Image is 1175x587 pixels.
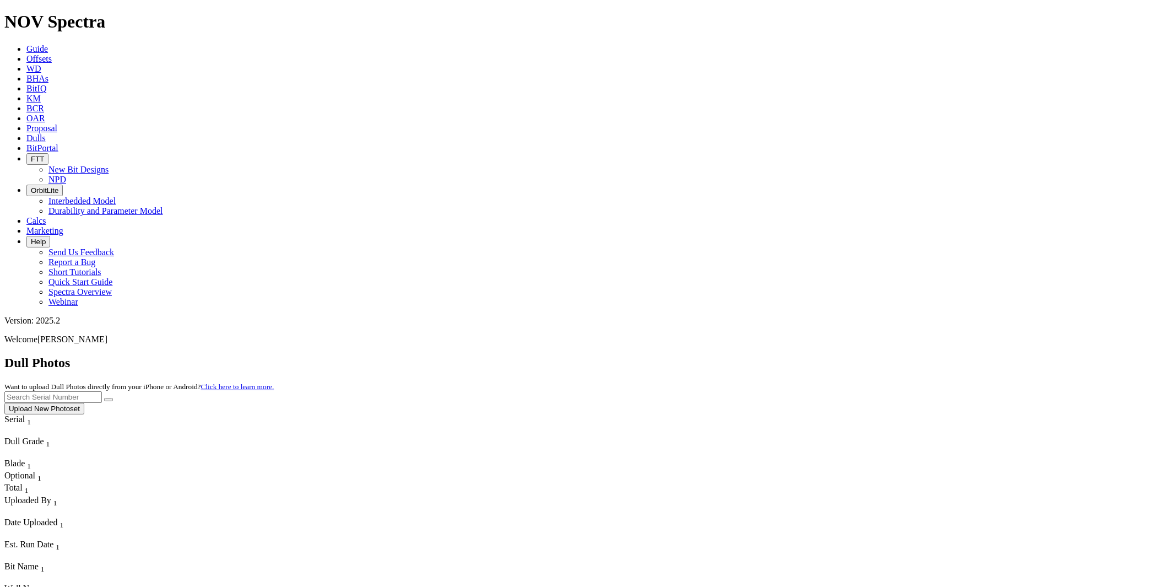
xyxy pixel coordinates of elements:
[4,437,82,459] div: Sort None
[4,562,39,571] span: Bit Name
[4,459,43,471] div: Sort None
[4,496,132,518] div: Sort None
[37,471,41,480] span: Sort None
[4,471,35,480] span: Optional
[4,459,43,471] div: Blade Sort None
[25,487,29,495] sub: 1
[4,414,51,437] div: Sort None
[4,518,87,540] div: Sort None
[26,143,58,153] a: BitPortal
[4,414,51,427] div: Serial Sort None
[4,574,132,584] div: Column Menu
[48,247,114,257] a: Send Us Feedback
[201,383,274,391] a: Click here to learn more.
[31,155,44,163] span: FTT
[46,440,50,448] sub: 1
[59,521,63,529] sub: 1
[4,335,1171,344] p: Welcome
[4,356,1171,370] h2: Dull Photos
[4,383,274,391] small: Want to upload Dull Photos directly from your iPhone or Android?
[4,437,82,449] div: Dull Grade Sort None
[37,474,41,482] sub: 1
[4,483,23,492] span: Total
[4,391,102,403] input: Search Serial Number
[4,437,44,446] span: Dull Grade
[4,496,132,508] div: Uploaded By Sort None
[48,175,66,184] a: NPD
[53,496,57,505] span: Sort None
[26,64,41,73] a: WD
[4,518,57,527] span: Date Uploaded
[4,552,82,562] div: Column Menu
[26,185,63,196] button: OrbitLite
[26,74,48,83] a: BHAs
[48,257,95,267] a: Report a Bug
[4,518,87,530] div: Date Uploaded Sort None
[46,437,50,446] span: Sort None
[27,414,31,424] span: Sort None
[48,267,101,277] a: Short Tutorials
[4,316,1171,326] div: Version: 2025.2
[26,216,46,225] a: Calcs
[4,471,43,483] div: Optional Sort None
[4,471,43,483] div: Sort None
[4,459,25,468] span: Blade
[4,540,53,549] span: Est. Run Date
[48,196,116,206] a: Interbedded Model
[26,44,48,53] a: Guide
[53,499,57,507] sub: 1
[26,54,52,63] a: Offsets
[31,238,46,246] span: Help
[56,543,59,551] sub: 1
[4,403,84,414] button: Upload New Photoset
[25,483,29,492] span: Sort None
[4,12,1171,32] h1: NOV Spectra
[56,540,59,549] span: Sort None
[48,206,163,216] a: Durability and Parameter Model
[48,165,109,174] a: New Bit Designs
[26,94,41,103] a: KM
[31,186,58,195] span: OrbitLite
[26,104,44,113] a: BCR
[26,133,46,143] a: Dulls
[26,84,46,93] span: BitIQ
[4,562,132,574] div: Bit Name Sort None
[27,418,31,426] sub: 1
[48,297,78,306] a: Webinar
[59,518,63,527] span: Sort None
[4,483,43,495] div: Sort None
[26,236,50,247] button: Help
[48,287,112,297] a: Spectra Overview
[4,508,132,518] div: Column Menu
[4,414,25,424] span: Serial
[26,226,63,235] a: Marketing
[48,277,112,287] a: Quick Start Guide
[4,427,51,437] div: Column Menu
[26,114,45,123] a: OAR
[4,483,43,495] div: Total Sort None
[41,562,45,571] span: Sort None
[27,459,31,468] span: Sort None
[4,496,51,505] span: Uploaded By
[4,530,87,540] div: Column Menu
[26,153,48,165] button: FTT
[41,565,45,573] sub: 1
[4,562,132,584] div: Sort None
[37,335,107,344] span: [PERSON_NAME]
[4,540,82,562] div: Sort None
[26,123,57,133] a: Proposal
[4,540,82,552] div: Est. Run Date Sort None
[27,462,31,470] sub: 1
